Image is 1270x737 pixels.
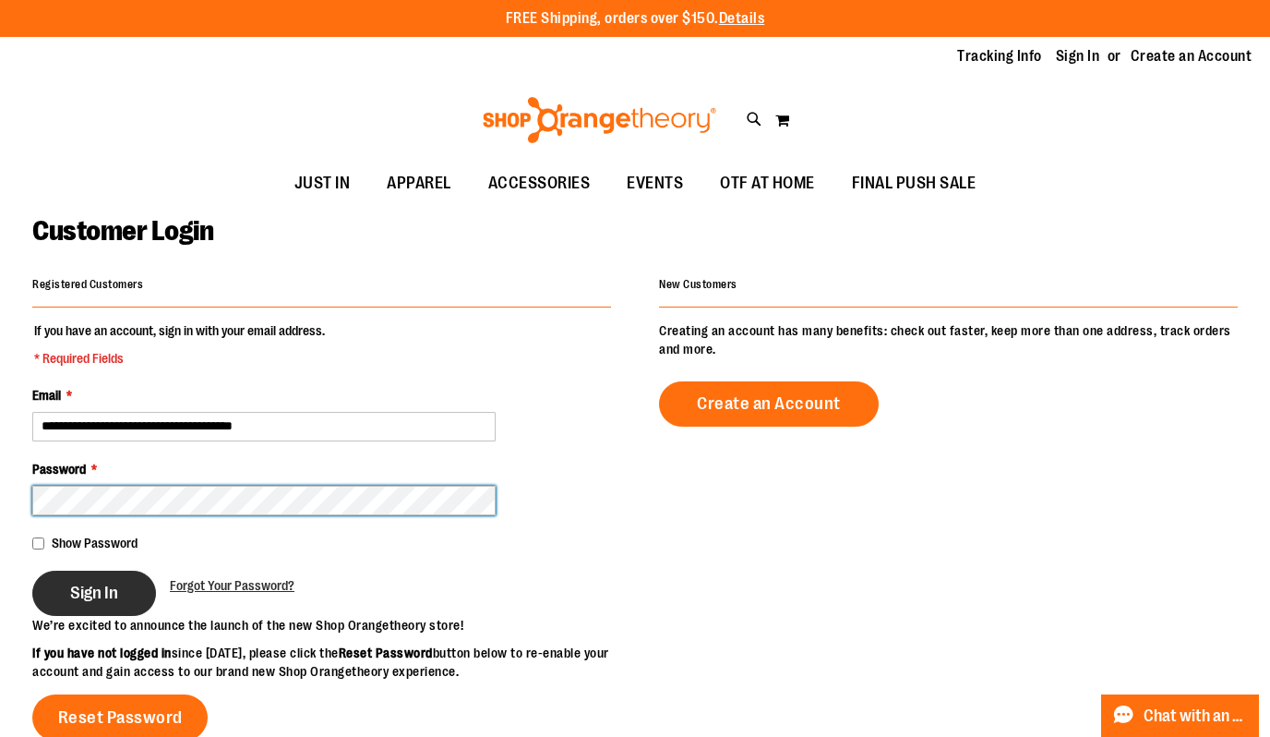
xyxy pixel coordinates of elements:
a: JUST IN [276,163,369,205]
span: Show Password [52,536,138,550]
a: EVENTS [608,163,701,205]
span: EVENTS [627,163,683,204]
span: JUST IN [294,163,351,204]
span: Email [32,388,61,403]
span: APPAREL [387,163,451,204]
strong: If you have not logged in [32,646,172,660]
span: Customer Login [32,215,213,247]
span: Chat with an Expert [1144,707,1248,725]
a: Forgot Your Password? [170,576,294,595]
a: Create an Account [659,381,879,427]
legend: If you have an account, sign in with your email address. [32,321,327,368]
p: FREE Shipping, orders over $150. [506,8,765,30]
span: ACCESSORIES [488,163,591,204]
button: Sign In [32,571,156,616]
span: * Required Fields [34,349,325,368]
strong: Registered Customers [32,278,143,291]
a: OTF AT HOME [701,163,833,205]
a: APPAREL [368,163,470,205]
a: Sign In [1056,46,1100,66]
img: Shop Orangetheory [480,97,719,143]
p: Creating an account has many benefits: check out faster, keep more than one address, track orders... [659,321,1238,358]
span: FINAL PUSH SALE [852,163,976,204]
span: Reset Password [58,707,183,728]
span: Forgot Your Password? [170,578,294,593]
a: FINAL PUSH SALE [833,163,995,205]
a: Details [719,10,765,27]
strong: New Customers [659,278,737,291]
a: ACCESSORIES [470,163,609,205]
strong: Reset Password [339,646,433,660]
span: OTF AT HOME [720,163,815,204]
span: Create an Account [697,393,841,414]
a: Tracking Info [957,46,1042,66]
span: Password [32,462,86,477]
p: We’re excited to announce the launch of the new Shop Orangetheory store! [32,616,635,634]
button: Chat with an Expert [1101,695,1260,737]
span: Sign In [70,583,118,603]
a: Create an Account [1131,46,1252,66]
p: since [DATE], please click the button below to re-enable your account and gain access to our bran... [32,644,635,681]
